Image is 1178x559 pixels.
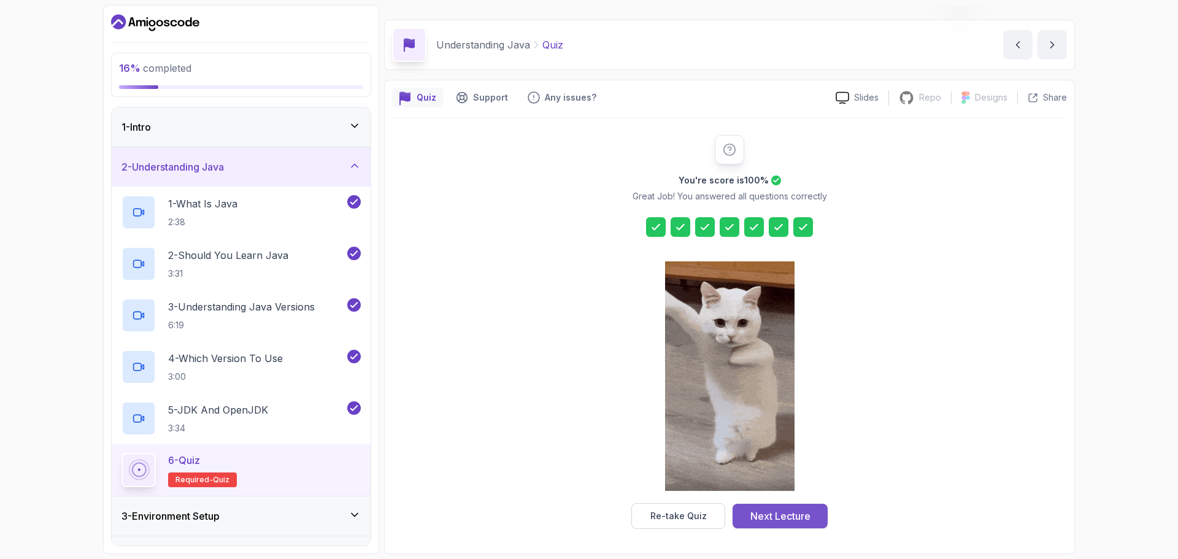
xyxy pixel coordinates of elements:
[168,422,268,434] p: 3:34
[1037,30,1067,60] button: next content
[168,196,237,211] p: 1 - What Is Java
[168,299,315,314] p: 3 - Understanding Java Versions
[733,504,828,528] button: Next Lecture
[417,91,436,104] p: Quiz
[121,120,151,134] h3: 1 - Intro
[112,147,371,187] button: 2-Understanding Java
[168,403,268,417] p: 5 - JDK And OpenJDK
[826,91,888,104] a: Slides
[631,503,725,529] button: Re-take Quiz
[392,88,444,107] button: quiz button
[112,107,371,147] button: 1-Intro
[121,401,361,436] button: 5-JDK And OpenJDK3:34
[121,247,361,281] button: 2-Should You Learn Java3:31
[121,298,361,333] button: 3-Understanding Java Versions6:19
[121,453,361,487] button: 6-QuizRequired-quiz
[121,160,224,174] h3: 2 - Understanding Java
[448,88,515,107] button: Support button
[168,268,288,280] p: 3:31
[1003,30,1033,60] button: previous content
[168,319,315,331] p: 6:19
[121,195,361,229] button: 1-What Is Java2:38
[975,91,1007,104] p: Designs
[121,509,220,523] h3: 3 - Environment Setup
[473,91,508,104] p: Support
[679,174,769,187] h2: You're score is 100 %
[168,351,283,366] p: 4 - Which Version To Use
[168,371,283,383] p: 3:00
[168,453,200,468] p: 6 - Quiz
[919,91,941,104] p: Repo
[175,475,213,485] span: Required-
[650,510,707,522] div: Re-take Quiz
[665,261,795,491] img: cool-cat
[111,13,199,33] a: Dashboard
[542,37,563,52] p: Quiz
[854,91,879,104] p: Slides
[112,496,371,536] button: 3-Environment Setup
[545,91,596,104] p: Any issues?
[436,37,530,52] p: Understanding Java
[1043,91,1067,104] p: Share
[168,248,288,263] p: 2 - Should You Learn Java
[1017,91,1067,104] button: Share
[168,216,237,228] p: 2:38
[633,190,827,202] p: Great Job! You answered all questions correctly
[119,62,191,74] span: completed
[121,350,361,384] button: 4-Which Version To Use3:00
[750,509,810,523] div: Next Lecture
[520,88,604,107] button: Feedback button
[119,62,141,74] span: 16 %
[213,475,229,485] span: quiz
